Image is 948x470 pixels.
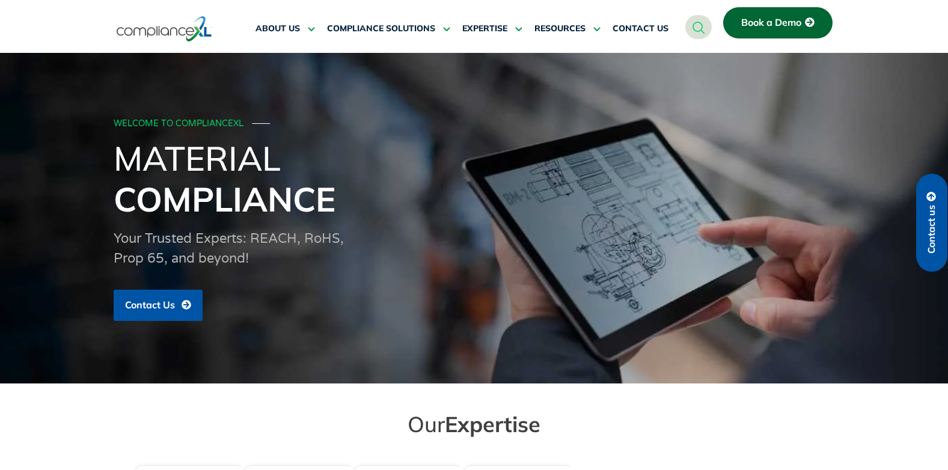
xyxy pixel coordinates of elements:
[114,119,831,129] div: WELCOME TO COMPLIANCEXL
[327,23,435,34] span: COMPLIANCE SOLUTIONS
[926,205,937,254] span: Contact us
[114,138,835,219] h1: Material
[534,14,601,43] a: RESOURCES
[741,17,801,28] span: Book a Demo
[138,410,811,438] h2: Our
[613,14,668,43] a: CONTACT US
[255,14,315,43] a: ABOUT US
[114,178,335,220] span: Compliance
[723,7,833,38] a: Book a Demo
[252,118,271,129] span: ───
[114,231,344,266] span: Your Trusted Experts: REACH, RoHS, Prop 65, and beyond!
[462,23,507,34] span: EXPERTISE
[613,23,668,34] span: CONTACT US
[534,23,586,34] span: RESOURCES
[462,14,522,43] a: EXPERTISE
[327,14,450,43] a: COMPLIANCE SOLUTIONS
[685,15,712,39] a: navsearch-button
[117,15,212,43] img: logo-one.svg
[125,300,175,311] span: Contact Us
[916,174,947,272] a: Contact us
[445,410,540,438] span: Expertise
[255,23,300,34] span: ABOUT US
[114,290,203,321] a: Contact Us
